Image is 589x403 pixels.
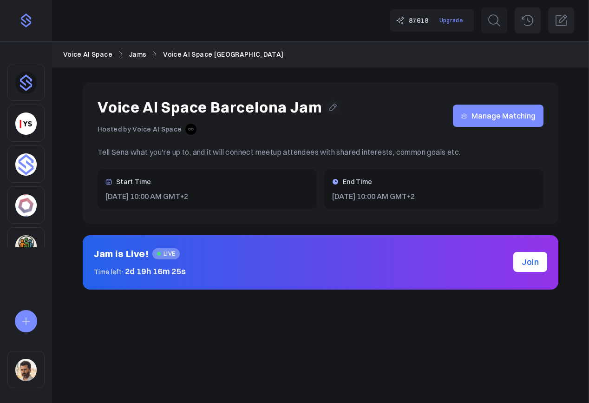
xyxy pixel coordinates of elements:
a: Voice AI Space [63,49,112,59]
span: 2d 19h 16m 25s [125,266,186,277]
p: [DATE] 10:00 AM GMT+2 [332,191,536,202]
a: Jams [129,49,146,59]
h2: Jam is Live! [94,246,149,261]
a: Manage Matching [453,105,543,127]
p: Hosted by Voice AI Space [98,124,182,134]
img: 4sptar4mobdn0q43dsu7jy32kx6j [15,153,37,176]
span: LIVE [152,248,180,259]
a: Voice AI Space [GEOGRAPHIC_DATA] [163,49,283,59]
a: Upgrade [434,13,468,27]
img: yorkseed.co [15,112,37,135]
img: purple-logo-18f04229334c5639164ff563510a1dba46e1211543e89c7069427642f6c28bac.png [19,13,33,28]
span: Time left: [94,268,124,276]
p: [DATE] 10:00 AM GMT+2 [105,191,309,202]
span: 87618 [409,15,428,26]
nav: Breadcrumb [63,49,578,59]
p: Tell Sena what you're up to, and it will connect meetup attendees with shared interests, common g... [98,146,543,158]
a: Join [513,252,547,272]
img: 9mhdfgk8p09k1q6k3czsv07kq9ew [185,124,196,135]
img: sqr4epb0z8e5jm577i6jxqftq3ng [15,359,37,381]
img: dhnou9yomun9587rl8johsq6w6vr [15,72,37,94]
h3: Start Time [116,177,151,187]
h3: End Time [343,177,373,187]
img: 4hc3xb4og75h35779zhp6duy5ffo [15,194,37,217]
h1: Voice AI Space Barcelona Jam [98,97,322,118]
img: 3pj2efuqyeig3cua8agrd6atck9r [15,235,37,258]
